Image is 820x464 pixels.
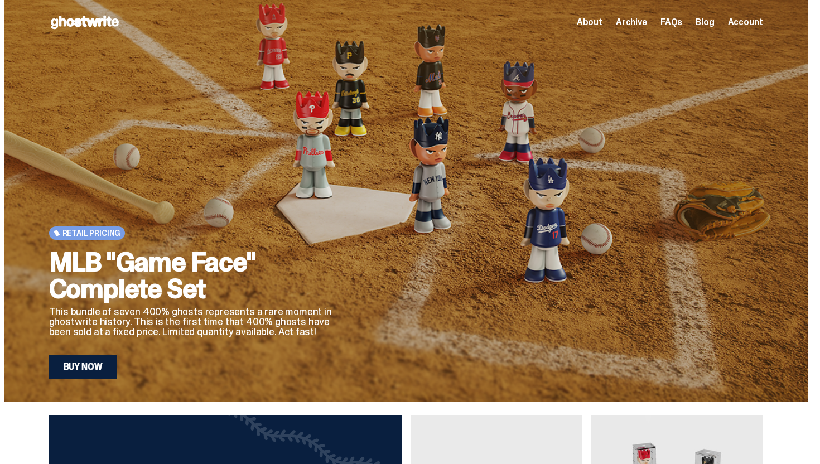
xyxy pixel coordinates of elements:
span: Retail Pricing [62,229,121,238]
a: Account [728,18,763,27]
a: Buy Now [49,355,117,379]
a: FAQs [660,18,682,27]
a: Blog [696,18,714,27]
a: About [577,18,602,27]
p: This bundle of seven 400% ghosts represents a rare moment in ghostwrite history. This is the firs... [49,307,339,337]
h2: MLB "Game Face" Complete Set [49,249,339,302]
a: Archive [616,18,647,27]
